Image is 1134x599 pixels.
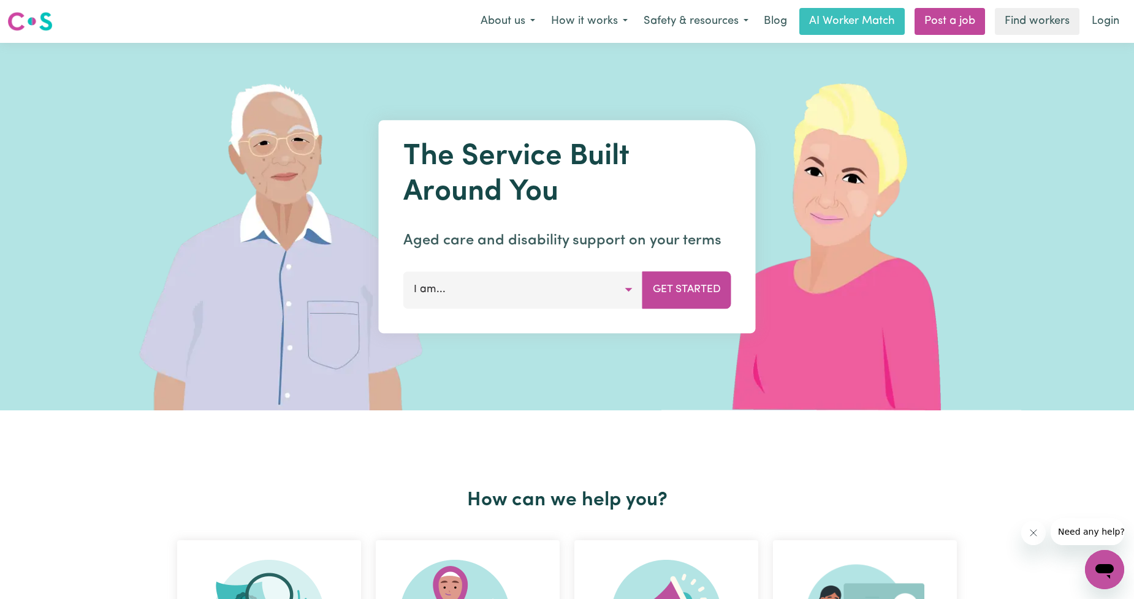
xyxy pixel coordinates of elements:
iframe: Close message [1021,521,1046,545]
span: Need any help? [7,9,74,18]
a: Find workers [995,8,1079,35]
a: Login [1084,8,1127,35]
button: About us [473,9,543,34]
iframe: Button to launch messaging window [1085,550,1124,589]
p: Aged care and disability support on your terms [403,230,731,252]
a: Careseekers logo [7,7,53,36]
img: Careseekers logo [7,10,53,32]
h2: How can we help you? [170,489,964,512]
button: Safety & resources [636,9,756,34]
a: Blog [756,8,794,35]
button: Get Started [642,271,731,308]
h1: The Service Built Around You [403,140,731,210]
button: I am... [403,271,643,308]
button: How it works [543,9,636,34]
a: AI Worker Match [799,8,905,35]
a: Post a job [915,8,985,35]
iframe: Message from company [1051,518,1124,545]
